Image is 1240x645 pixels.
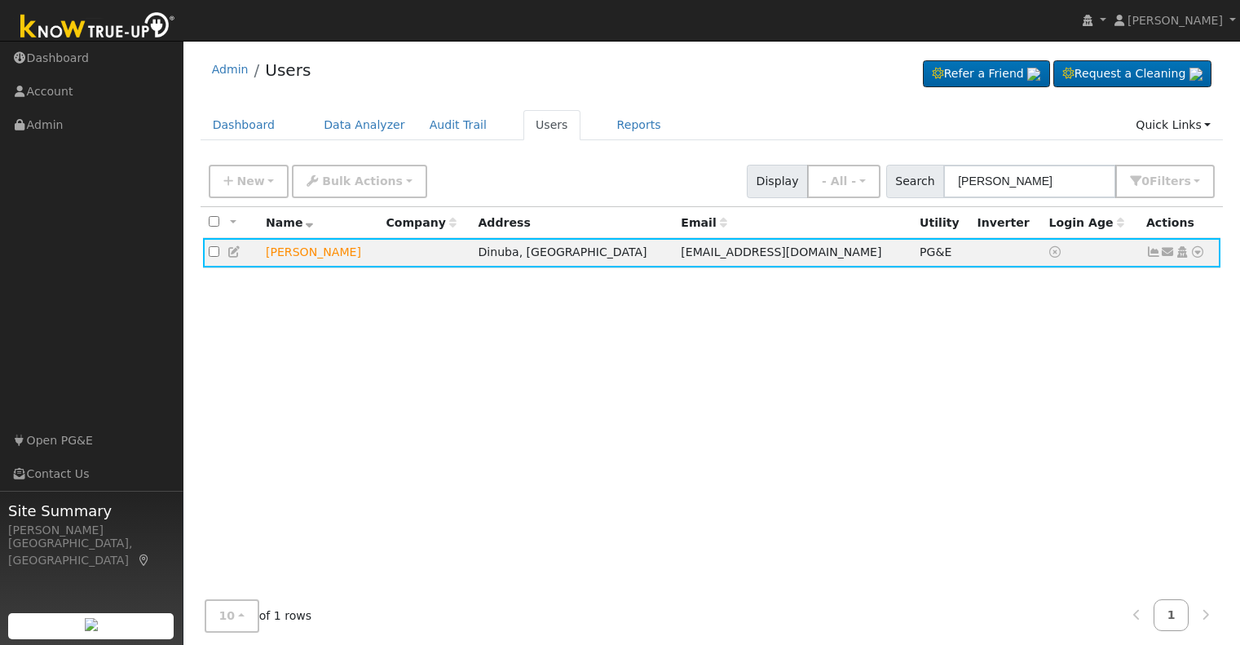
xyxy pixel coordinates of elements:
[219,609,236,622] span: 10
[478,214,669,232] div: Address
[681,216,726,229] span: Email
[1146,214,1215,232] div: Actions
[266,216,314,229] span: Name
[311,110,417,140] a: Data Analyzer
[265,60,311,80] a: Users
[1027,68,1040,81] img: retrieve
[1049,216,1124,229] span: Days since last login
[322,175,403,188] span: Bulk Actions
[212,63,249,76] a: Admin
[1049,245,1064,258] a: No login access
[227,245,242,258] a: Edit User
[923,60,1050,88] a: Refer a Friend
[1175,245,1189,258] a: Login As
[747,165,808,198] span: Display
[1154,599,1189,631] a: 1
[236,175,264,188] span: New
[1123,110,1223,140] a: Quick Links
[417,110,499,140] a: Audit Trail
[8,500,174,522] span: Site Summary
[1184,175,1190,188] span: s
[85,618,98,631] img: retrieve
[12,9,183,46] img: Know True-Up
[886,165,944,198] span: Search
[292,165,426,198] button: Bulk Actions
[205,599,312,633] span: of 1 rows
[920,214,965,232] div: Utility
[943,165,1116,198] input: Search
[807,165,880,198] button: - All -
[1189,68,1202,81] img: retrieve
[681,245,881,258] span: [EMAIL_ADDRESS][DOMAIN_NAME]
[1146,245,1161,258] a: Show Graph
[472,238,675,268] td: Dinuba, [GEOGRAPHIC_DATA]
[523,110,580,140] a: Users
[1053,60,1211,88] a: Request a Cleaning
[1150,175,1191,188] span: Filter
[209,165,289,198] button: New
[137,554,152,567] a: Map
[1115,165,1215,198] button: 0Filters
[1127,14,1223,27] span: [PERSON_NAME]
[8,522,174,539] div: [PERSON_NAME]
[977,214,1038,232] div: Inverter
[260,238,380,268] td: Lead
[920,245,951,258] span: PG&E
[605,110,673,140] a: Reports
[8,535,174,569] div: [GEOGRAPHIC_DATA], [GEOGRAPHIC_DATA]
[1161,244,1176,261] a: edsgreene@outlook.com
[201,110,288,140] a: Dashboard
[386,216,456,229] span: Company name
[205,599,259,633] button: 10
[1190,244,1205,261] a: Other actions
